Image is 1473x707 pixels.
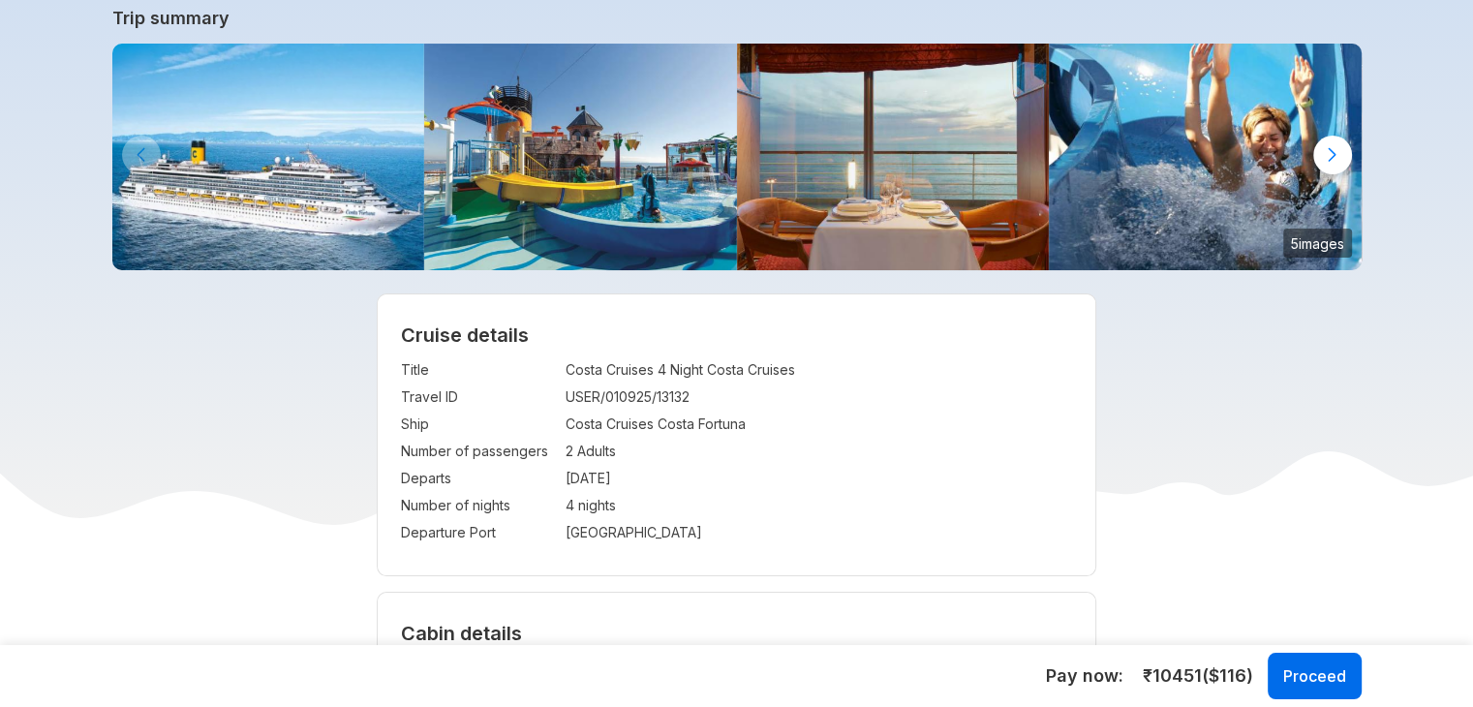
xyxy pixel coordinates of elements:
td: : [556,465,566,492]
td: Costa Cruises 4 Night Costa Cruises [566,356,1072,384]
td: Departure Port [401,519,556,546]
td: Travel ID [401,384,556,411]
img: Toboga.jpg [1049,44,1362,270]
td: USER/010925/13132 [566,384,1072,411]
td: : [556,411,566,438]
td: : [556,492,566,519]
button: Proceed [1268,653,1362,699]
h4: Cabin details [401,622,1072,645]
td: Departs [401,465,556,492]
img: Aquapark.jpg [424,44,737,270]
td: : [556,519,566,546]
td: Costa Cruises Costa Fortuna [566,411,1072,438]
td: Title [401,356,556,384]
a: Trip summary [112,8,1362,28]
td: [DATE] [566,465,1072,492]
td: : [556,438,566,465]
h5: Pay now : [1046,664,1123,688]
td: : [556,384,566,411]
img: ship_520.jpg [112,44,425,270]
small: 5 images [1283,229,1352,258]
td: Number of passengers [401,438,556,465]
h2: Cruise details [401,323,1072,347]
img: Club_Restaurant.jpg [737,44,1050,270]
td: 4 nights [566,492,1072,519]
span: ₹ 10451 ($ 116 ) [1143,663,1253,689]
td: [GEOGRAPHIC_DATA] [566,519,1072,546]
td: 2 Adults [566,438,1072,465]
td: : [556,356,566,384]
td: Number of nights [401,492,556,519]
td: Ship [401,411,556,438]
